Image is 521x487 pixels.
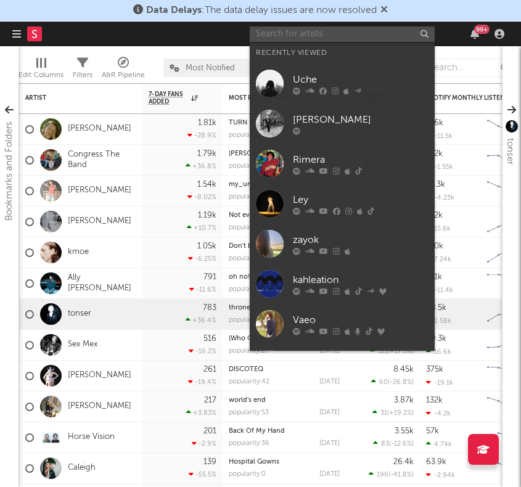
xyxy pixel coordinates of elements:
[372,409,414,417] div: ( )
[250,304,435,344] a: Vaeo
[426,94,519,102] div: Spotify Monthly Listeners
[68,432,115,443] a: Horse Vision
[18,68,64,83] div: Edit Columns
[503,138,517,165] div: tonser
[319,409,340,416] div: [DATE]
[250,224,435,264] a: zayok
[68,124,131,134] a: [PERSON_NAME]
[250,27,435,42] input: Search for artists
[203,273,216,281] div: 791
[203,335,216,343] div: 516
[390,472,412,478] span: -41.8 %
[2,121,17,221] div: Bookmarks and Folders
[186,162,216,170] div: +36.8 %
[426,255,451,263] div: 7.24k
[229,150,282,157] a: [PERSON_NAME]
[229,274,340,280] div: oh no!
[250,264,435,304] a: kahleation
[229,366,263,373] a: DISCOTEQ
[250,63,435,104] a: Uche
[250,184,435,224] a: Ley
[426,379,453,387] div: -19.1k
[229,471,266,478] div: popularity: 0
[229,459,340,465] div: Hospital Gowns
[426,366,443,374] div: 375k
[229,132,270,139] div: popularity: 44
[229,150,340,157] div: Valerie
[203,458,216,466] div: 139
[426,242,443,250] div: 210k
[319,471,340,478] div: [DATE]
[426,471,455,479] div: -2.94k
[390,348,412,355] span: +17.5 %
[393,366,414,374] div: 8.45k
[186,316,216,324] div: +36.4 %
[187,131,216,139] div: -28.9 %
[319,348,340,354] div: [DATE]
[426,286,453,294] div: -11.4k
[146,6,377,15] span: : The data delay issues are now resolved
[203,304,216,312] div: 783
[229,317,269,324] div: popularity: 38
[188,378,216,386] div: -19.4 %
[68,216,131,227] a: [PERSON_NAME]
[474,25,490,34] div: 99 +
[229,428,340,435] div: Back Of My Hand
[293,152,429,167] div: Rimera
[426,119,443,127] div: 316k
[370,347,414,355] div: ( )
[256,46,429,60] div: Recently Viewed
[229,286,270,293] div: popularity: 40
[186,64,235,72] span: Most Notified
[229,120,340,126] div: TURN IT OFF
[426,427,439,435] div: 57k
[203,366,216,374] div: 261
[203,427,216,435] div: 201
[229,305,250,311] a: throne
[197,150,216,158] div: 1.79k
[426,181,445,189] div: 91.3k
[369,470,414,478] div: ( )
[73,52,92,88] div: Filters
[198,211,216,219] div: 1.19k
[426,348,451,356] div: 16.6k
[102,52,145,88] div: A&R Pipeline
[229,274,250,280] a: oh no!
[229,397,266,404] a: world's end
[229,348,269,354] div: popularity: 27
[68,370,131,381] a: [PERSON_NAME]
[229,255,270,262] div: popularity: 49
[73,68,92,83] div: Filters
[250,344,435,384] a: awesomecat2011
[229,181,296,188] a: my_unnies_freestyle
[380,410,387,417] span: 31
[371,378,414,386] div: ( )
[293,112,429,127] div: [PERSON_NAME]
[426,396,443,404] div: 132k
[319,379,340,385] div: [DATE]
[390,379,412,386] span: -26.8 %
[381,441,389,448] span: 83
[229,335,306,342] a: (Who Cares) Time to Die
[197,181,216,189] div: 1.54k
[229,397,340,404] div: world's end
[319,440,340,447] div: [DATE]
[229,366,340,373] div: DISCOTEQ
[68,401,131,412] a: [PERSON_NAME]
[187,224,216,232] div: +10.7 %
[229,409,269,416] div: popularity: 53
[229,212,276,219] a: Not even lying
[229,243,340,250] div: Don't be like mouse
[379,379,388,386] span: 60
[426,335,446,343] div: 99.3k
[426,458,446,466] div: 63.9k
[229,428,285,435] a: Back Of My Hand
[426,317,451,325] div: 2.58k
[189,347,216,355] div: -16.2 %
[229,120,270,126] a: TURN IT OFF
[68,273,136,294] a: Ally [PERSON_NAME]
[186,409,216,417] div: +3.83 %
[470,29,479,39] button: 99+
[197,242,216,250] div: 1.05k
[68,309,91,319] a: tonser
